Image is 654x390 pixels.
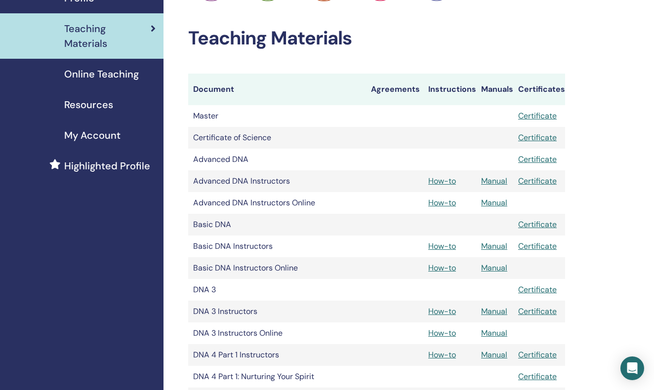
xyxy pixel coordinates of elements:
[188,105,366,127] td: Master
[188,235,366,257] td: Basic DNA Instructors
[64,21,151,51] span: Teaching Materials
[518,111,557,121] a: Certificate
[188,74,366,105] th: Document
[513,74,565,105] th: Certificates
[481,176,507,186] a: Manual
[188,366,366,388] td: DNA 4 Part 1: Nurturing Your Spirit
[428,241,456,251] a: How-to
[188,344,366,366] td: DNA 4 Part 1 Instructors
[476,74,513,105] th: Manuals
[428,350,456,360] a: How-to
[518,371,557,382] a: Certificate
[518,132,557,143] a: Certificate
[64,67,139,81] span: Online Teaching
[428,263,456,273] a: How-to
[188,170,366,192] td: Advanced DNA Instructors
[423,74,476,105] th: Instructions
[481,328,507,338] a: Manual
[518,284,557,295] a: Certificate
[518,154,557,164] a: Certificate
[481,350,507,360] a: Manual
[518,241,557,251] a: Certificate
[188,214,366,235] td: Basic DNA
[481,241,507,251] a: Manual
[518,219,557,230] a: Certificate
[481,263,507,273] a: Manual
[188,279,366,301] td: DNA 3
[428,328,456,338] a: How-to
[620,356,644,380] div: Open Intercom Messenger
[481,197,507,208] a: Manual
[64,128,121,143] span: My Account
[518,306,557,316] a: Certificate
[188,322,366,344] td: DNA 3 Instructors Online
[64,97,113,112] span: Resources
[518,350,557,360] a: Certificate
[188,149,366,170] td: Advanced DNA
[428,176,456,186] a: How-to
[188,301,366,322] td: DNA 3 Instructors
[64,158,150,173] span: Highlighted Profile
[481,306,507,316] a: Manual
[188,127,366,149] td: Certificate of Science
[428,197,456,208] a: How-to
[188,192,366,214] td: Advanced DNA Instructors Online
[188,257,366,279] td: Basic DNA Instructors Online
[428,306,456,316] a: How-to
[518,176,557,186] a: Certificate
[188,27,565,50] h2: Teaching Materials
[366,74,423,105] th: Agreements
